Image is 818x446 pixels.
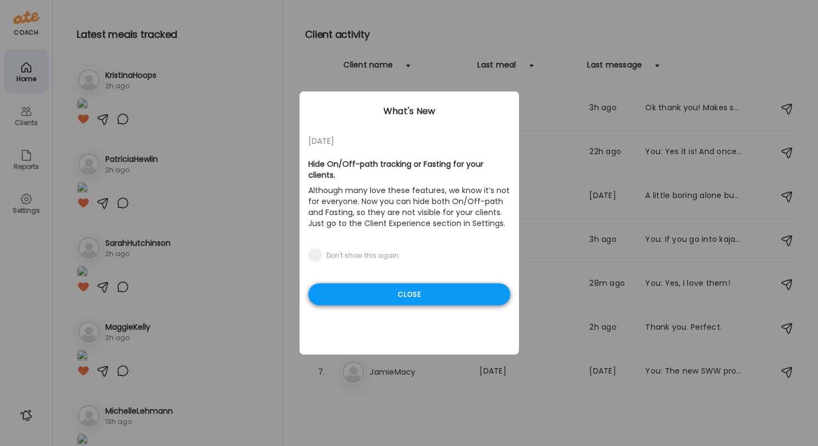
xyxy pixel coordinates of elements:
div: [DATE] [308,134,510,148]
b: Hide On/Off-path tracking or Fasting for your clients. [308,159,483,180]
p: Although many love these features, we know it’s not for everyone. Now you can hide both On/Off-pa... [308,183,510,231]
div: What's New [300,105,519,118]
div: Don't show this again [326,251,399,260]
div: Close [308,284,510,306]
